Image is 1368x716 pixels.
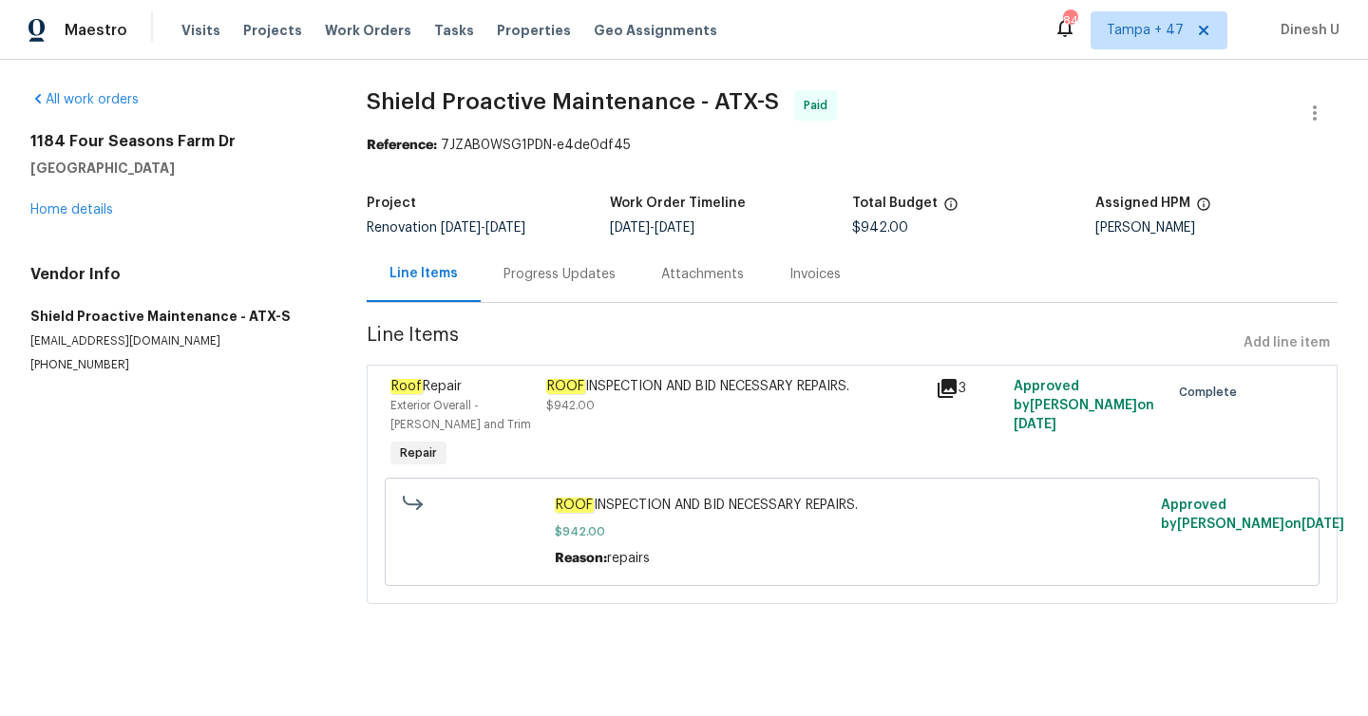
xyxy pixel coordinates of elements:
[943,197,959,221] span: The total cost of line items that have been proposed by Opendoor. This sum includes line items th...
[610,221,694,235] span: -
[30,203,113,217] a: Home details
[367,90,779,113] span: Shield Proactive Maintenance - ATX-S
[1273,21,1339,40] span: Dinesh U
[1161,499,1344,531] span: Approved by [PERSON_NAME] on
[936,377,1002,400] div: 3
[789,265,841,284] div: Invoices
[555,552,607,565] span: Reason:
[367,139,437,152] b: Reference:
[655,221,694,235] span: [DATE]
[610,197,746,210] h5: Work Order Timeline
[546,379,585,394] em: ROOF
[441,221,481,235] span: [DATE]
[65,21,127,40] span: Maestro
[1063,11,1076,30] div: 842
[30,307,321,326] h5: Shield Proactive Maintenance - ATX-S
[434,24,474,37] span: Tasks
[804,96,835,115] span: Paid
[497,21,571,40] span: Properties
[325,21,411,40] span: Work Orders
[594,21,717,40] span: Geo Assignments
[546,377,924,396] div: INSPECTION AND BID NECESSARY REPAIRS.
[30,357,321,373] p: [PHONE_NUMBER]
[852,197,938,210] h5: Total Budget
[1095,197,1190,210] h5: Assigned HPM
[852,221,908,235] span: $942.00
[1014,380,1154,431] span: Approved by [PERSON_NAME] on
[390,400,531,430] span: Exterior Overall - [PERSON_NAME] and Trim
[610,221,650,235] span: [DATE]
[243,21,302,40] span: Projects
[367,326,1236,361] span: Line Items
[1014,418,1056,431] span: [DATE]
[390,379,423,394] em: Roof
[555,522,1149,541] span: $942.00
[181,21,220,40] span: Visits
[661,265,744,284] div: Attachments
[607,552,650,565] span: repairs
[30,159,321,178] h5: [GEOGRAPHIC_DATA]
[367,221,525,235] span: Renovation
[390,379,462,394] span: Repair
[30,132,321,151] h2: 1184 Four Seasons Farm Dr
[441,221,525,235] span: -
[1095,221,1338,235] div: [PERSON_NAME]
[389,264,458,283] div: Line Items
[30,265,321,284] h4: Vendor Info
[555,496,1149,515] span: INSPECTION AND BID NECESSARY REPAIRS.
[1107,21,1184,40] span: Tampa + 47
[555,498,594,513] em: ROOF
[30,333,321,349] p: [EMAIL_ADDRESS][DOMAIN_NAME]
[367,197,416,210] h5: Project
[485,221,525,235] span: [DATE]
[30,93,139,106] a: All work orders
[503,265,616,284] div: Progress Updates
[1179,383,1244,402] span: Complete
[1301,518,1344,531] span: [DATE]
[1196,197,1211,221] span: The hpm assigned to this work order.
[546,400,595,411] span: $942.00
[392,443,445,462] span: Repair
[367,136,1338,155] div: 7JZAB0WSG1PDN-e4de0df45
